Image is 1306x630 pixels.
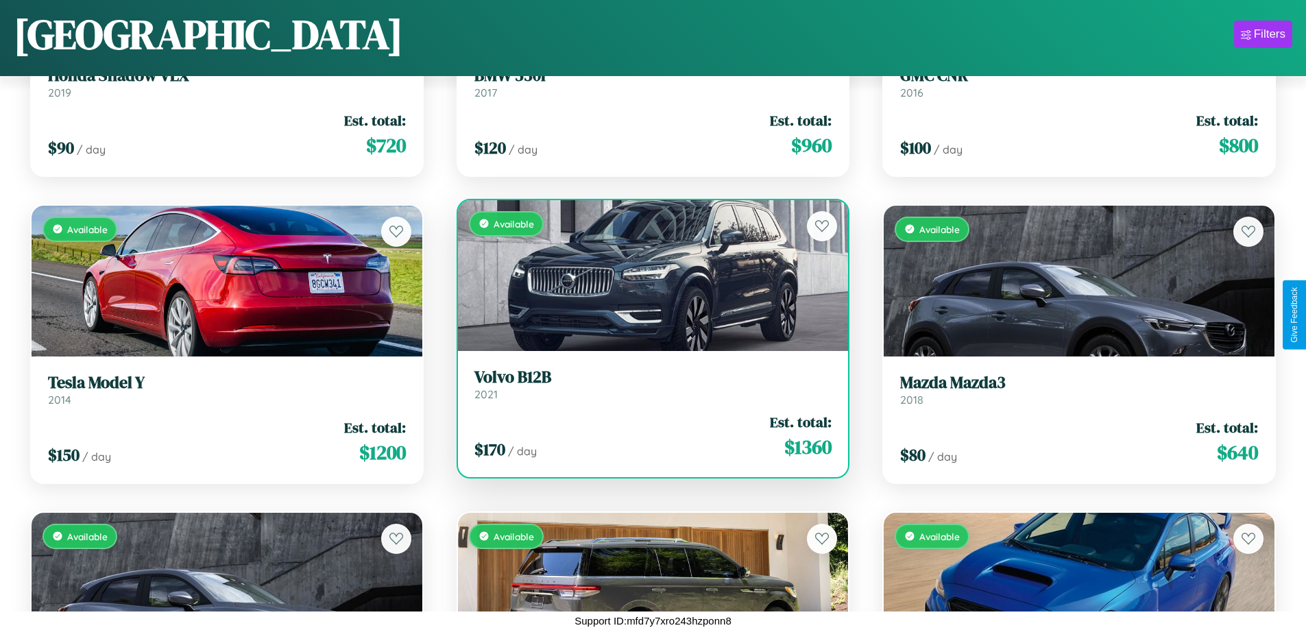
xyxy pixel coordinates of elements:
[1219,132,1258,159] span: $ 800
[48,136,74,159] span: $ 90
[1254,27,1285,41] div: Filters
[82,450,111,463] span: / day
[791,132,832,159] span: $ 960
[494,218,534,230] span: Available
[474,136,506,159] span: $ 120
[494,531,534,542] span: Available
[900,393,923,407] span: 2018
[474,66,832,99] a: BMW 530i2017
[1217,439,1258,466] span: $ 640
[48,393,71,407] span: 2014
[508,444,537,458] span: / day
[474,367,832,387] h3: Volvo B12B
[1196,417,1258,437] span: Est. total:
[344,417,406,437] span: Est. total:
[14,6,403,62] h1: [GEOGRAPHIC_DATA]
[48,86,71,99] span: 2019
[77,143,106,156] span: / day
[900,373,1258,407] a: Mazda Mazda32018
[48,373,406,407] a: Tesla Model Y2014
[474,387,498,401] span: 2021
[770,412,832,432] span: Est. total:
[1290,287,1299,343] div: Give Feedback
[474,438,505,461] span: $ 170
[770,110,832,130] span: Est. total:
[575,611,731,630] p: Support ID: mfd7y7xro243hzponn8
[474,86,497,99] span: 2017
[934,143,963,156] span: / day
[67,531,108,542] span: Available
[900,66,1258,99] a: GMC CNR2016
[474,367,832,401] a: Volvo B12B2021
[919,223,960,235] span: Available
[919,531,960,542] span: Available
[900,66,1258,86] h3: GMC CNR
[900,86,923,99] span: 2016
[344,110,406,130] span: Est. total:
[48,444,80,466] span: $ 150
[48,66,406,99] a: Honda Shadow VLX2019
[509,143,537,156] span: / day
[900,373,1258,393] h3: Mazda Mazda3
[48,373,406,393] h3: Tesla Model Y
[359,439,406,466] span: $ 1200
[366,132,406,159] span: $ 720
[900,136,931,159] span: $ 100
[928,450,957,463] span: / day
[900,444,926,466] span: $ 80
[784,433,832,461] span: $ 1360
[1196,110,1258,130] span: Est. total:
[474,66,832,86] h3: BMW 530i
[48,66,406,86] h3: Honda Shadow VLX
[1234,21,1292,48] button: Filters
[67,223,108,235] span: Available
